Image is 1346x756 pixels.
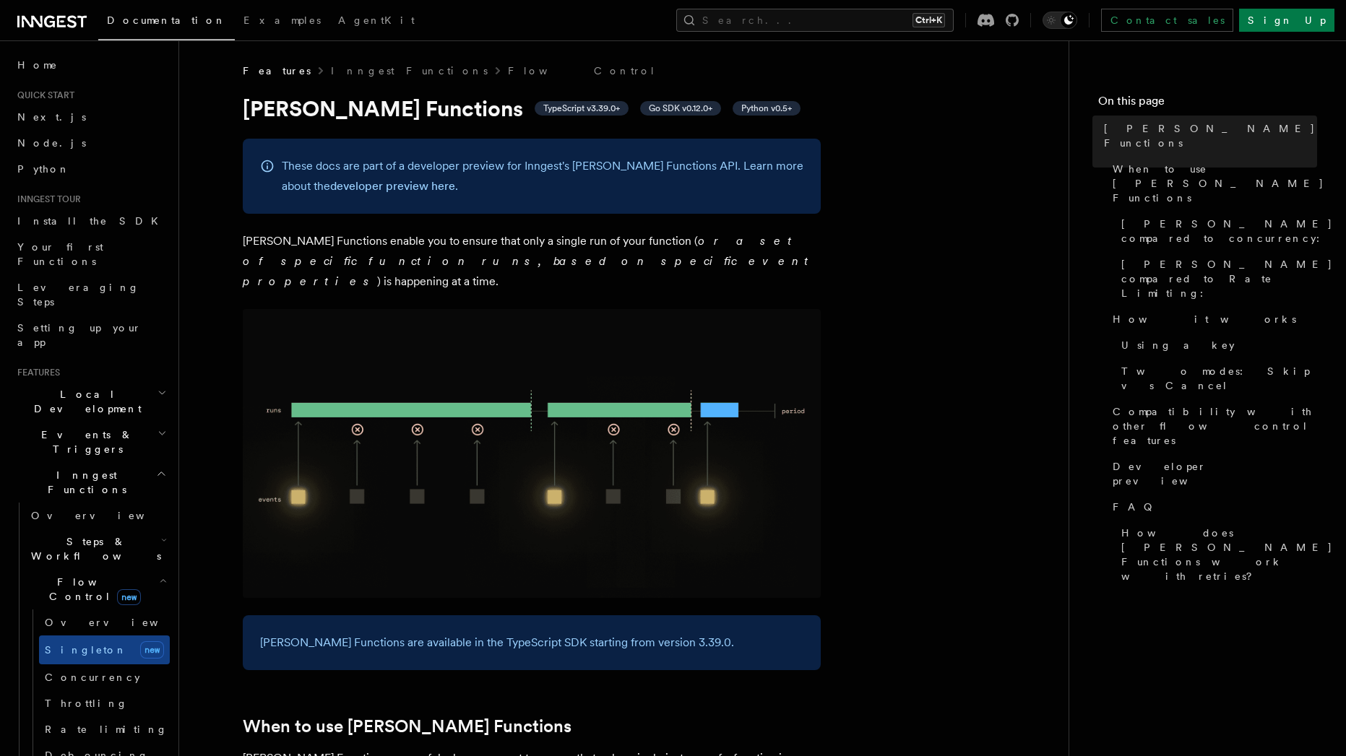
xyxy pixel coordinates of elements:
a: Throttling [39,690,170,716]
span: How it works [1113,312,1296,326]
a: Setting up your app [12,315,170,355]
span: Install the SDK [17,215,167,227]
a: When to use [PERSON_NAME] Functions [243,716,571,737]
span: Python [17,163,70,175]
a: Home [12,52,170,78]
span: Developer preview [1113,459,1317,488]
h1: [PERSON_NAME] Functions [243,95,821,121]
span: TypeScript v3.39.0+ [543,103,620,114]
span: Documentation [107,14,226,26]
span: Events & Triggers [12,427,158,456]
span: Inngest Functions [12,468,156,497]
a: Developer preview [1107,453,1317,494]
span: new [140,641,164,659]
button: Steps & Workflows [25,529,170,569]
a: Install the SDK [12,208,170,234]
span: new [117,589,141,605]
span: Using a key [1121,338,1235,352]
span: Overview [31,510,180,521]
a: Rate limiting [39,716,170,742]
button: Local Development [12,381,170,422]
a: Leveraging Steps [12,274,170,315]
a: [PERSON_NAME] compared to Rate Limiting: [1116,251,1317,306]
span: Quick start [12,90,74,101]
a: Inngest Functions [331,64,488,78]
button: Events & Triggers [12,422,170,462]
span: Overview [45,617,194,628]
span: Flow Control [25,575,159,604]
a: Python [12,156,170,182]
span: Compatibility with other flow control features [1113,404,1317,448]
button: Inngest Functions [12,462,170,503]
a: How it works [1107,306,1317,332]
span: Node.js [17,137,86,149]
kbd: Ctrl+K [913,13,945,27]
span: [PERSON_NAME] compared to concurrency: [1121,217,1333,246]
a: Compatibility with other flow control features [1107,399,1317,453]
a: Your first Functions [12,234,170,274]
a: Two modes: Skip vs Cancel [1116,358,1317,399]
a: Examples [235,4,329,39]
p: [PERSON_NAME] Functions are available in the TypeScript SDK starting from version 3.39.0. [260,633,803,653]
span: Singleton [45,644,127,656]
a: Contact sales [1101,9,1233,32]
span: Features [12,367,60,378]
p: These docs are part of a developer preview for Inngest's [PERSON_NAME] Functions API. Learn more ... [282,156,803,196]
span: Two modes: Skip vs Cancel [1121,364,1317,393]
span: How does [PERSON_NAME] Functions work with retries? [1121,526,1333,583]
a: Documentation [98,4,235,40]
img: Singleton Functions only process one run at a time. [243,309,821,598]
span: Throttling [45,698,128,709]
a: Node.js [12,130,170,156]
span: Local Development [12,387,158,416]
span: Features [243,64,311,78]
span: Examples [243,14,321,26]
a: Singletonnew [39,635,170,664]
span: Next.js [17,111,86,123]
a: Sign Up [1239,9,1334,32]
a: Concurrency [39,664,170,690]
em: or a set of specific function runs, based on specific event properties [243,234,815,288]
span: FAQ [1113,500,1160,514]
span: Steps & Workflows [25,534,161,563]
a: Flow Control [508,64,656,78]
a: Overview [25,503,170,529]
button: Toggle dark mode [1043,12,1077,29]
span: Rate limiting [45,724,168,735]
span: [PERSON_NAME] compared to Rate Limiting: [1121,257,1333,300]
a: Using a key [1116,332,1317,358]
span: Home [17,58,58,72]
span: Setting up your app [17,322,142,348]
a: developer preview here [330,179,455,193]
a: Overview [39,609,170,635]
a: How does [PERSON_NAME] Functions work with retries? [1116,520,1317,589]
a: [PERSON_NAME] Functions [1098,116,1317,156]
span: When to use [PERSON_NAME] Functions [1113,162,1324,205]
button: Flow Controlnew [25,569,170,609]
span: AgentKit [338,14,415,26]
a: FAQ [1107,494,1317,520]
span: Your first Functions [17,241,103,267]
h4: On this page [1098,92,1317,116]
span: Concurrency [45,672,140,683]
a: Next.js [12,104,170,130]
a: AgentKit [329,4,423,39]
span: Leveraging Steps [17,282,139,308]
button: Search...Ctrl+K [676,9,954,32]
span: Inngest tour [12,194,81,205]
span: Go SDK v0.12.0+ [649,103,712,114]
span: Python v0.5+ [741,103,792,114]
a: [PERSON_NAME] compared to concurrency: [1116,211,1317,251]
a: When to use [PERSON_NAME] Functions [1107,156,1317,211]
span: [PERSON_NAME] Functions [1104,121,1317,150]
p: [PERSON_NAME] Functions enable you to ensure that only a single run of your function ( ) is happe... [243,231,821,292]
